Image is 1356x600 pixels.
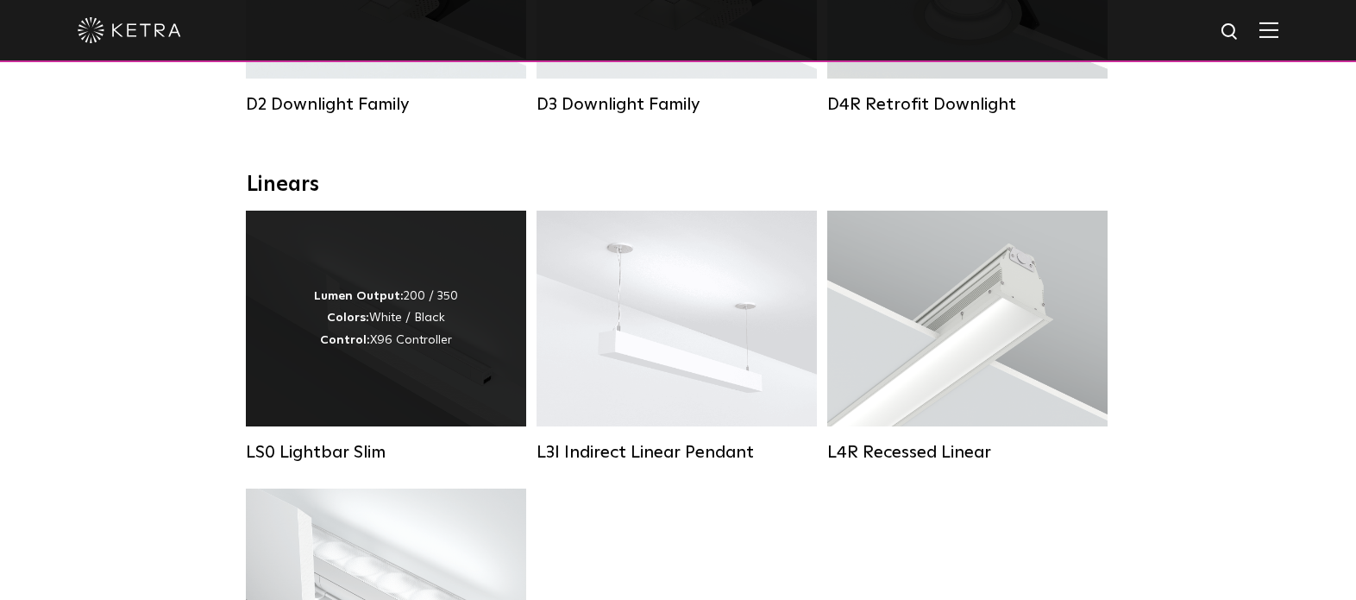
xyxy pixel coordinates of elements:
[1259,22,1278,38] img: Hamburger%20Nav.svg
[246,442,526,463] div: LS0 Lightbar Slim
[314,286,458,351] div: 200 / 350 White / Black X96 Controller
[537,211,817,463] a: L3I Indirect Linear Pendant Lumen Output:400 / 600 / 800 / 1000Housing Colors:White / BlackContro...
[827,442,1108,463] div: L4R Recessed Linear
[827,211,1108,463] a: L4R Recessed Linear Lumen Output:400 / 600 / 800 / 1000Colors:White / BlackControl:Lutron Clear C...
[827,94,1108,115] div: D4R Retrofit Downlight
[537,442,817,463] div: L3I Indirect Linear Pendant
[314,290,404,302] strong: Lumen Output:
[537,94,817,115] div: D3 Downlight Family
[247,173,1109,198] div: Linears
[246,211,526,463] a: LS0 Lightbar Slim Lumen Output:200 / 350Colors:White / BlackControl:X96 Controller
[78,17,181,43] img: ketra-logo-2019-white
[327,312,369,324] strong: Colors:
[246,94,526,115] div: D2 Downlight Family
[320,334,370,346] strong: Control:
[1220,22,1241,43] img: search icon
